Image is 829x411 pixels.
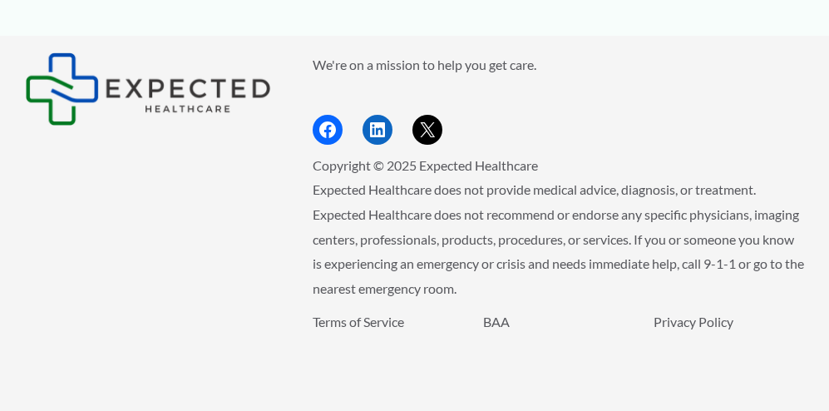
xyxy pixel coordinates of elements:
[313,309,804,372] aside: Footer Widget 3
[313,181,804,296] span: Expected Healthcare does not provide medical advice, diagnosis, or treatment. Expected Healthcare...
[313,52,804,145] aside: Footer Widget 2
[25,52,271,126] aside: Footer Widget 1
[313,157,538,173] span: Copyright © 2025 Expected Healthcare
[25,52,271,126] img: Expected Healthcare Logo - side, dark font, small
[483,314,510,329] a: BAA
[654,314,733,329] a: Privacy Policy
[313,314,404,329] a: Terms of Service
[313,52,804,77] p: We're on a mission to help you get care.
